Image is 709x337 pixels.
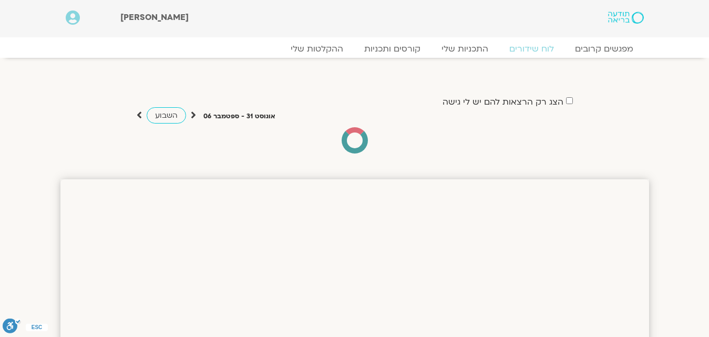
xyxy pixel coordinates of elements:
[155,110,178,120] span: השבוע
[564,44,644,54] a: מפגשים קרובים
[499,44,564,54] a: לוח שידורים
[203,111,275,122] p: אוגוסט 31 - ספטמבר 06
[354,44,431,54] a: קורסים ותכניות
[120,12,189,23] span: [PERSON_NAME]
[443,97,563,107] label: הצג רק הרצאות להם יש לי גישה
[66,44,644,54] nav: Menu
[147,107,186,124] a: השבוע
[431,44,499,54] a: התכניות שלי
[280,44,354,54] a: ההקלטות שלי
